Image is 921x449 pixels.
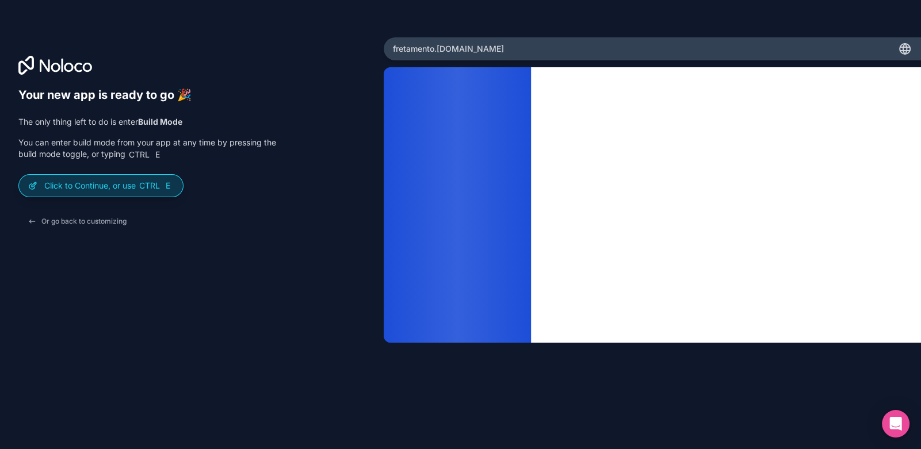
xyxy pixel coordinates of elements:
[153,150,162,159] span: E
[18,116,276,128] p: The only thing left to do is enter
[138,181,161,191] span: Ctrl
[44,180,174,191] p: Click to Continue, or use
[128,149,151,160] span: Ctrl
[138,117,182,126] strong: Build Mode
[393,43,504,55] span: fretamento .[DOMAIN_NAME]
[18,88,276,102] h6: Your new app is ready to go 🎉
[18,211,136,232] button: Or go back to customizing
[882,410,909,438] div: Open Intercom Messenger
[163,181,173,190] span: E
[18,137,276,160] p: You can enter build mode from your app at any time by pressing the build mode toggle, or typing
